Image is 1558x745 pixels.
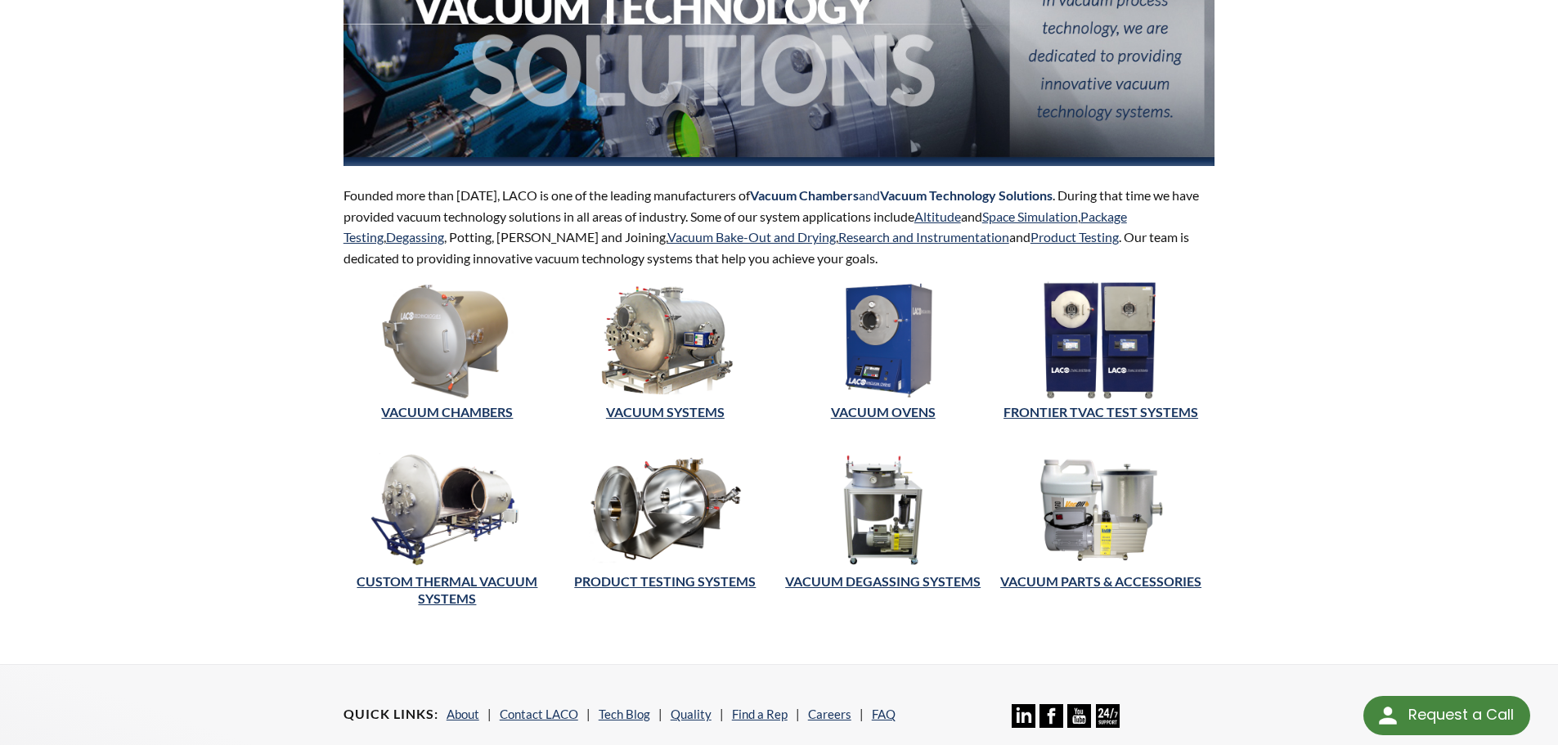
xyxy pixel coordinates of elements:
a: FRONTIER TVAC TEST SYSTEMS [1003,404,1198,420]
a: Space Simulation [982,209,1078,224]
a: Vacuum Degassing Systems [785,573,981,589]
a: Vacuum Ovens [831,404,936,420]
img: Vacuum Ovens [779,281,987,399]
a: Product Testing [1030,229,1119,245]
a: Vacuum Bake-Out and Drying [667,229,836,245]
img: round button [1375,702,1401,729]
a: Contact LACO [500,707,578,721]
a: Product Testing Systems [574,573,756,589]
a: Vacuum Chambers [381,404,513,420]
a: 24/7 Support [1096,716,1120,730]
strong: Vacuum Chambers [750,187,859,203]
a: About [447,707,479,721]
a: Degassing [386,229,444,245]
a: CUSTOM THERMAL VACUUM SYSTEMS [357,573,537,606]
a: Quality [671,707,712,721]
a: Careers [808,707,851,721]
a: VACUUM SYSTEMS [606,404,725,420]
img: TVAC Test Systems [997,281,1205,399]
a: Find a Rep [732,707,788,721]
a: Tech Blog [599,707,650,721]
div: Request a Call [1363,696,1530,735]
h4: Quick Links [343,706,438,723]
img: Vacuum Degassing Systems [779,451,987,568]
img: Vacuum Chambers [343,281,551,399]
span: and [750,187,1053,203]
img: Thermal Vacuum Systems [343,451,551,568]
a: Research and Instrumentation [838,229,1009,245]
img: Vacuum Parts and Accessories [997,451,1205,568]
img: Vacuum Systems [561,281,769,399]
img: 24/7 Support Icon [1096,704,1120,728]
a: Vacuum Parts & Accessories [1000,573,1201,589]
strong: Vacuum Technology Solutions [880,187,1053,203]
div: Request a Call [1408,696,1514,734]
a: Altitude [914,209,961,224]
a: FAQ [872,707,896,721]
p: Founded more than [DATE], LACO is one of the leading manufacturers of . During that time we have ... [343,185,1215,268]
img: Product Testing Systems [561,451,769,568]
